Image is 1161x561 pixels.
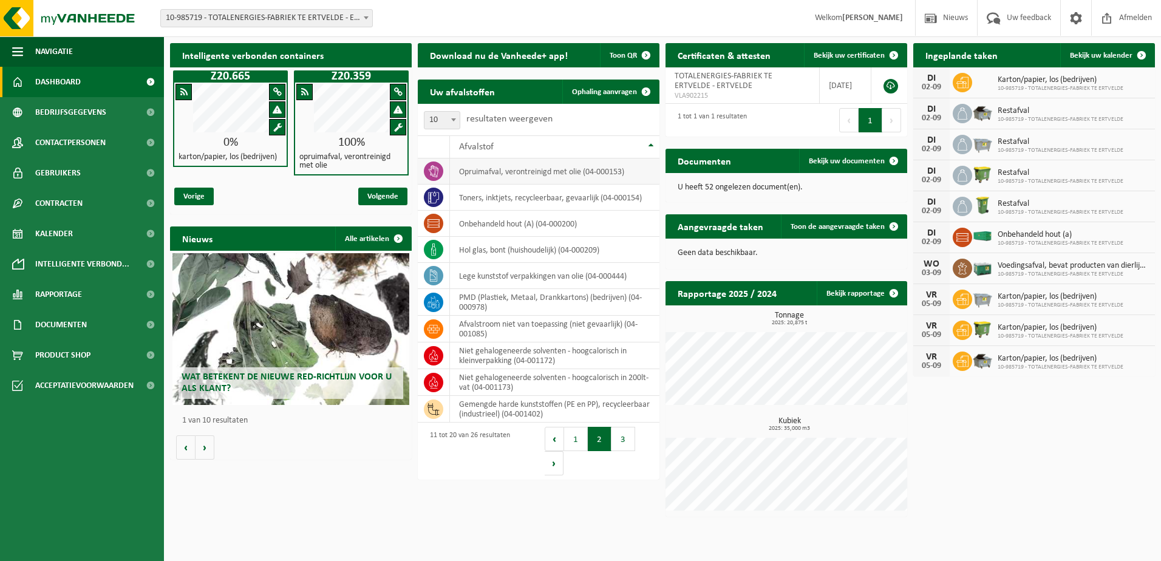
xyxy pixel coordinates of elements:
[804,43,906,67] a: Bekijk uw certificaten
[972,195,993,216] img: WB-0240-HPE-GN-50
[179,153,277,161] h4: karton/papier, los (bedrijven)
[172,253,409,405] a: Wat betekent de nieuwe RED-richtlijn voor u als klant?
[998,333,1123,340] span: 10-985719 - TOTALENERGIES-FABRIEK TE ERTVELDE
[666,149,743,172] h2: Documenten
[972,257,993,277] img: PB-LB-0680-HPE-GN-01
[972,288,993,308] img: WB-2500-GAL-GY-01
[170,226,225,250] h2: Nieuws
[35,219,73,249] span: Kalender
[998,323,1123,333] span: Karton/papier, los (bedrijven)
[450,263,659,289] td: lege kunststof verpakkingen van olie (04-000444)
[35,249,129,279] span: Intelligente verbond...
[450,237,659,263] td: hol glas, bont (huishoudelijk) (04-000209)
[781,214,906,239] a: Toon de aangevraagde taken
[817,281,906,305] a: Bekijk rapportage
[335,226,410,251] a: Alle artikelen
[35,127,106,158] span: Contactpersonen
[998,261,1149,271] span: Voedingsafval, bevat producten van dierlijke oorsprong, onverpakt, categorie 3
[859,108,882,132] button: 1
[678,249,895,257] p: Geen data beschikbaar.
[972,231,993,242] img: HK-XC-40-GN-00
[666,214,775,238] h2: Aangevraagde taken
[998,240,1123,247] span: 10-985719 - TOTALENERGIES-FABRIEK TE ERTVELDE
[466,114,553,124] label: resultaten weergeven
[998,168,1123,178] span: Restafval
[919,83,944,92] div: 02-09
[820,67,871,104] td: [DATE]
[998,209,1123,216] span: 10-985719 - TOTALENERGIES-FABRIEK TE ERTVELDE
[182,372,392,393] span: Wat betekent de nieuwe RED-richtlijn voor u als klant?
[998,116,1123,123] span: 10-985719 - TOTALENERGIES-FABRIEK TE ERTVELDE
[919,362,944,370] div: 05-09
[562,80,658,104] a: Ophaling aanvragen
[545,451,563,475] button: Next
[998,302,1123,309] span: 10-985719 - TOTALENERGIES-FABRIEK TE ERTVELDE
[424,111,460,129] span: 10
[418,43,580,67] h2: Download nu de Vanheede+ app!
[35,67,81,97] span: Dashboard
[791,223,885,231] span: Toon de aangevraagde taken
[450,185,659,211] td: toners, inktjets, recycleerbaar, gevaarlijk (04-000154)
[675,91,810,101] span: VLA902215
[610,52,637,59] span: Toon QR
[666,43,783,67] h2: Certificaten & attesten
[672,426,907,432] span: 2025: 35,000 m3
[799,149,906,173] a: Bekijk uw documenten
[998,85,1123,92] span: 10-985719 - TOTALENERGIES-FABRIEK TE ERTVELDE
[297,70,406,83] h1: Z20.359
[998,271,1149,278] span: 10-985719 - TOTALENERGIES-FABRIEK TE ERTVELDE
[998,178,1123,185] span: 10-985719 - TOTALENERGIES-FABRIEK TE ERTVELDE
[919,228,944,238] div: DI
[919,269,944,277] div: 03-09
[160,9,373,27] span: 10-985719 - TOTALENERGIES-FABRIEK TE ERTVELDE - ERTVELDE
[35,340,90,370] span: Product Shop
[450,211,659,237] td: onbehandeld hout (A) (04-000200)
[358,188,407,205] span: Volgende
[972,319,993,339] img: WB-1100-HPE-GN-50
[919,197,944,207] div: DI
[35,370,134,401] span: Acceptatievoorwaarden
[35,310,87,340] span: Documenten
[672,320,907,326] span: 2025: 20,875 t
[882,108,901,132] button: Next
[424,112,460,129] span: 10
[299,153,403,170] h4: opruimafval, verontreinigd met olie
[588,427,611,451] button: 2
[675,72,772,90] span: TOTALENERGIES-FABRIEK TE ERTVELDE - ERTVELDE
[450,369,659,396] td: niet gehalogeneerde solventen - hoogcalorisch in 200lt-vat (04-001173)
[814,52,885,59] span: Bekijk uw certificaten
[972,164,993,185] img: WB-1100-HPE-GN-50
[839,108,859,132] button: Previous
[913,43,1010,67] h2: Ingeplande taken
[295,137,407,149] div: 100%
[196,435,214,460] button: Volgende
[174,137,287,149] div: 0%
[450,396,659,423] td: gemengde harde kunststoffen (PE en PP), recycleerbaar (industrieel) (04-001402)
[919,114,944,123] div: 02-09
[919,73,944,83] div: DI
[176,70,285,83] h1: Z20.665
[672,311,907,326] h3: Tonnage
[450,342,659,369] td: niet gehalogeneerde solventen - hoogcalorisch in kleinverpakking (04-001172)
[998,292,1123,302] span: Karton/papier, los (bedrijven)
[35,158,81,188] span: Gebruikers
[919,176,944,185] div: 02-09
[919,259,944,269] div: WO
[972,102,993,123] img: WB-5000-GAL-GY-01
[35,97,106,127] span: Bedrijfsgegevens
[450,316,659,342] td: afvalstroom niet van toepassing (niet gevaarlijk) (04-001085)
[919,331,944,339] div: 05-09
[919,352,944,362] div: VR
[564,427,588,451] button: 1
[459,142,494,152] span: Afvalstof
[611,427,635,451] button: 3
[809,157,885,165] span: Bekijk uw documenten
[545,427,564,451] button: Previous
[919,135,944,145] div: DI
[678,183,895,192] p: U heeft 52 ongelezen document(en).
[842,13,903,22] strong: [PERSON_NAME]
[919,321,944,331] div: VR
[672,107,747,134] div: 1 tot 1 van 1 resultaten
[600,43,658,67] button: Toon QR
[998,230,1123,240] span: Onbehandeld hout (a)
